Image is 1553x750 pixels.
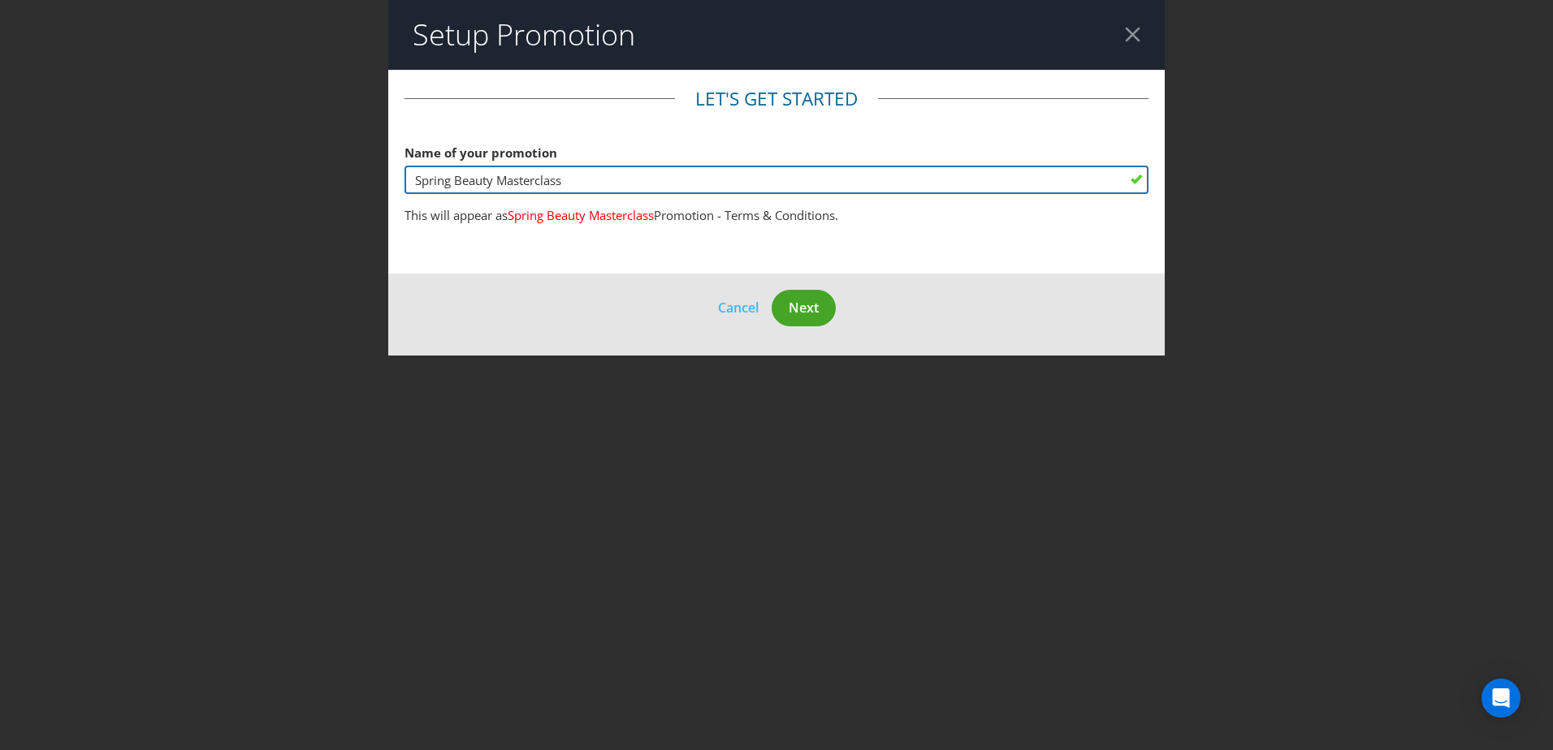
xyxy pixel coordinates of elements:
button: Next [772,290,836,326]
legend: Let's get started [675,86,878,112]
div: Open Intercom Messenger [1482,679,1521,718]
button: Cancel [717,297,759,318]
span: Spring Beauty Masterclass [508,207,654,223]
span: Promotion - Terms & Conditions. [654,207,838,223]
span: Next [789,299,819,317]
span: This will appear as [404,207,508,223]
h2: Setup Promotion [413,19,635,51]
span: Name of your promotion [404,144,557,161]
span: Cancel [718,299,759,317]
input: e.g. My Promotion [404,166,1149,194]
